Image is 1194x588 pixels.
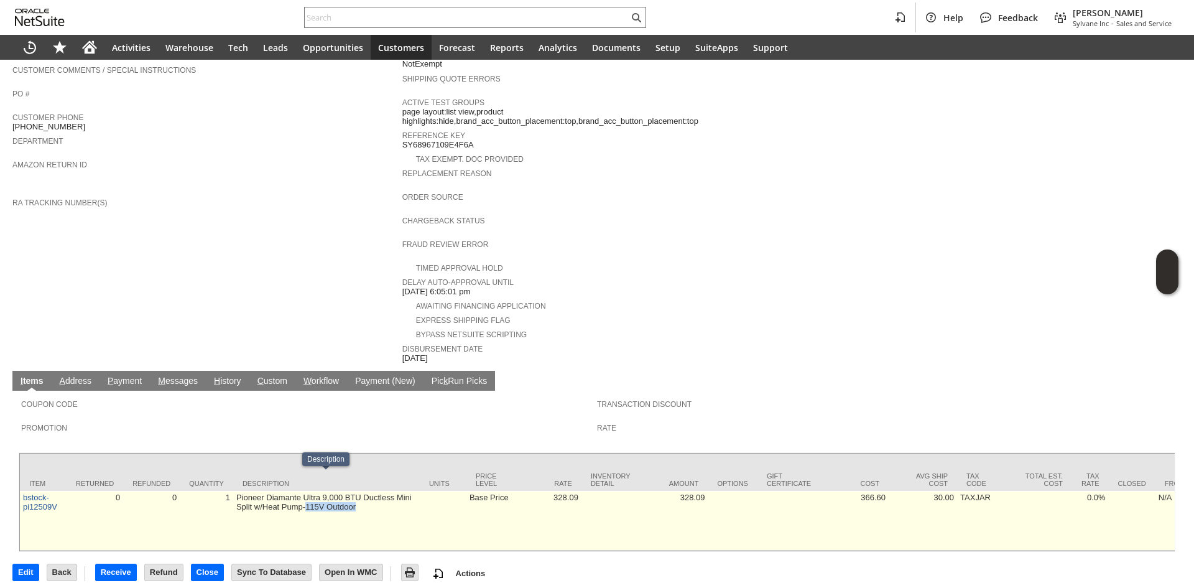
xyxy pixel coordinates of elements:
a: History [211,376,244,388]
a: Opportunities [295,35,371,60]
a: Tech [221,35,256,60]
div: Rate [522,480,572,487]
a: Amazon Return ID [12,161,87,169]
a: Department [12,137,63,146]
span: y [366,376,370,386]
a: bstock-pi12509V [23,493,57,511]
svg: logo [15,9,65,26]
div: Returned [76,480,114,487]
div: Closed [1118,480,1146,487]
div: Options [717,480,748,487]
a: Tax Exempt. Doc Provided [416,155,524,164]
a: Reference Key [402,131,465,140]
span: [PHONE_NUMBER] [12,122,85,132]
div: Total Est. Cost [1013,472,1063,487]
a: Promotion [21,424,67,432]
input: Edit [13,564,39,581]
a: Coupon Code [21,400,78,409]
a: Timed Approval Hold [416,264,503,273]
a: Analytics [531,35,585,60]
a: Replacement reason [402,169,492,178]
span: H [214,376,220,386]
input: Open In WMC [320,564,382,581]
a: Forecast [432,35,483,60]
span: Tech [228,42,248,54]
a: Address [57,376,95,388]
span: A [60,376,65,386]
a: Home [75,35,104,60]
td: 0 [123,491,180,551]
input: Back [47,564,76,581]
a: Awaiting Financing Application [416,302,546,310]
input: Search [305,10,629,25]
td: 1 [180,491,233,551]
a: Express Shipping Flag [416,316,511,325]
td: 30.00 [889,491,957,551]
span: [DATE] 6:05:01 pm [402,287,471,297]
td: TAXJAR [957,491,1004,551]
svg: Shortcuts [52,40,67,55]
div: Description [243,480,410,487]
a: Unrolled view on [1159,373,1174,388]
span: - [1111,19,1114,28]
span: Analytics [539,42,577,54]
svg: Recent Records [22,40,37,55]
svg: Home [82,40,97,55]
a: RA Tracking Number(s) [12,198,107,207]
a: Active Test Groups [402,98,484,107]
span: Opportunities [303,42,363,54]
span: I [21,376,23,386]
div: Description [307,455,345,464]
span: Setup [655,42,680,54]
div: Gift Certificate [767,472,811,487]
span: [DATE] [402,353,428,363]
div: Amount [649,480,698,487]
span: Documents [592,42,641,54]
svg: Search [629,10,644,25]
img: Print [402,565,417,580]
span: Sales and Service [1116,19,1172,28]
td: Pioneer Diamante Ultra 9,000 BTU Ductless Mini Split w/Heat Pump-115V Outdoor [233,491,420,551]
a: Actions [451,569,491,578]
a: PO # [12,90,29,98]
span: P [108,376,113,386]
span: Customers [378,42,424,54]
a: Warehouse [158,35,221,60]
td: 328.09 [639,491,708,551]
td: Base Price [466,491,513,551]
div: Inventory Detail [591,472,631,487]
span: Leads [263,42,288,54]
a: Customer Phone [12,113,83,122]
a: Activities [104,35,158,60]
a: Documents [585,35,648,60]
input: Refund [145,564,183,581]
a: Customers [371,35,432,60]
a: Messages [155,376,201,388]
div: Units [429,480,457,487]
a: Disbursement Date [402,345,483,353]
a: Fraud Review Error [402,240,489,249]
div: Refunded [132,480,170,487]
a: PickRun Picks [428,376,490,388]
span: Reports [490,42,524,54]
div: Price Level [476,472,504,487]
a: SuiteApps [688,35,746,60]
div: Tax Code [966,472,994,487]
div: Tax Rate [1081,472,1099,487]
td: 0 [67,491,123,551]
a: Setup [648,35,688,60]
iframe: Click here to launch Oracle Guided Learning Help Panel [1156,250,1178,294]
div: Quantity [189,480,224,487]
div: Shortcuts [45,35,75,60]
a: Custom [254,376,290,388]
span: Help [943,12,963,24]
a: Delay Auto-Approval Until [402,278,514,287]
td: 0.0% [1072,491,1109,551]
a: Payment (New) [352,376,418,388]
a: Leads [256,35,295,60]
span: Forecast [439,42,475,54]
input: Sync To Database [232,564,311,581]
a: Shipping Quote Errors [402,75,501,83]
a: Payment [104,376,145,388]
td: 366.60 [820,491,889,551]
